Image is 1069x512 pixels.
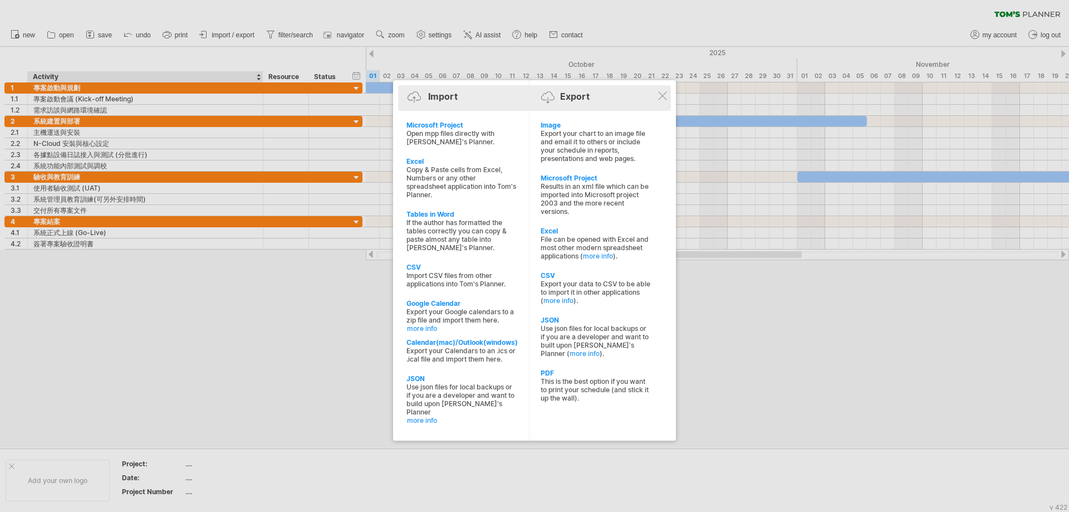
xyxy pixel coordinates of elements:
div: If the author has formatted the tables correctly you can copy & paste almost any table into [PERS... [406,218,517,252]
div: Use json files for local backups or if you are a developer and want to built upon [PERSON_NAME]'s... [541,324,651,358]
a: more info [407,324,517,333]
div: File can be opened with Excel and most other modern spreadsheet applications ( ). [541,235,651,260]
div: Export [560,91,590,102]
div: Microsoft Project [541,174,651,182]
a: more info [407,416,517,425]
div: JSON [541,316,651,324]
div: Export your chart to an image file and email it to others or include your schedule in reports, pr... [541,129,651,163]
div: Excel [541,227,651,235]
div: This is the best option if you want to print your schedule (and stick it up the wall). [541,377,651,402]
div: PDF [541,369,651,377]
a: more info [583,252,613,260]
a: more info [570,349,600,358]
div: CSV [541,271,651,280]
a: more info [543,296,573,305]
div: Excel [406,157,517,165]
div: Import [428,91,458,102]
div: Image [541,121,651,129]
div: Results in an xml file which can be imported into Microsoft project 2003 and the more recent vers... [541,182,651,216]
div: Tables in Word [406,210,517,218]
div: Copy & Paste cells from Excel, Numbers or any other spreadsheet application into Tom's Planner. [406,165,517,199]
div: Export your data to CSV to be able to import it in other applications ( ). [541,280,651,305]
